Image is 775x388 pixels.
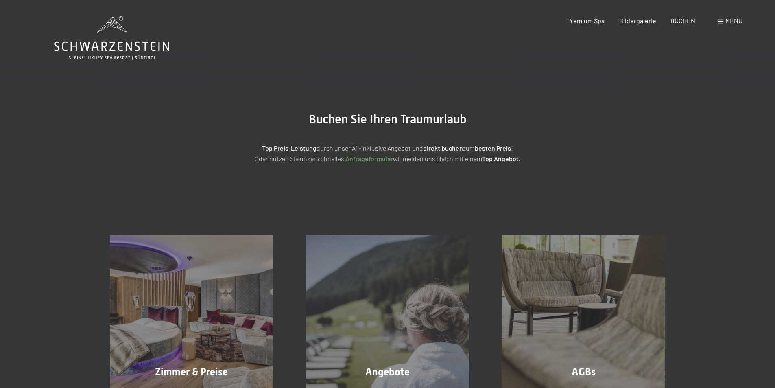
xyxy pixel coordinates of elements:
[567,17,605,24] a: Premium Spa
[345,155,393,162] a: Anfrageformular
[262,144,317,152] strong: Top Preis-Leistung
[670,17,695,24] a: BUCHEN
[365,366,410,378] span: Angebote
[619,17,656,24] a: Bildergalerie
[309,112,467,126] span: Buchen Sie Ihren Traumurlaub
[475,144,511,152] strong: besten Preis
[482,155,520,162] strong: Top Angebot.
[572,366,596,378] span: AGBs
[725,17,742,24] span: Menü
[184,143,591,164] p: durch unser All-inklusive Angebot und zum ! Oder nutzen Sie unser schnelles wir melden uns gleich...
[155,366,228,378] span: Zimmer & Preise
[423,144,463,152] strong: direkt buchen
